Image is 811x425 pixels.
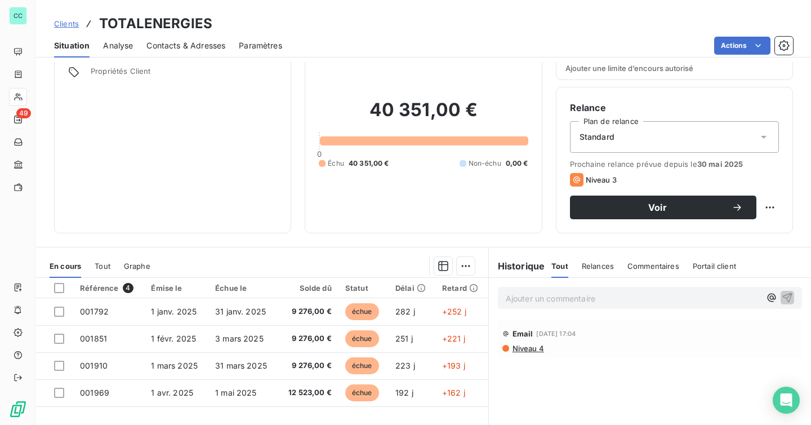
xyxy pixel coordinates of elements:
[395,361,415,370] span: 223 j
[151,361,198,370] span: 1 mars 2025
[239,40,282,51] span: Paramètres
[103,40,133,51] span: Analyse
[395,307,415,316] span: 282 j
[586,175,617,184] span: Niveau 3
[285,284,332,293] div: Solde dû
[328,158,344,169] span: Échu
[317,149,322,158] span: 0
[583,203,732,212] span: Voir
[345,384,379,401] span: échue
[697,160,743,169] span: 30 mai 2025
[151,307,197,316] span: 1 janv. 2025
[80,307,109,316] span: 001792
[489,259,545,273] h6: Historique
[536,330,576,337] span: [DATE] 17:04
[442,307,466,316] span: +252 j
[80,283,137,293] div: Référence
[345,303,379,320] span: échue
[151,388,193,397] span: 1 avr. 2025
[151,284,202,293] div: Émise le
[442,388,465,397] span: +162 j
[54,18,79,29] a: Clients
[285,333,332,344] span: 9 276,00 €
[80,334,107,343] span: 001851
[551,262,568,271] span: Tout
[442,361,465,370] span: +193 j
[395,284,429,293] div: Délai
[54,19,79,28] span: Clients
[565,64,693,73] span: Ajouter une limite d’encours autorisé
[215,361,267,370] span: 31 mars 2025
[570,160,779,169] span: Prochaine relance prévue depuis le
[714,37,770,55] button: Actions
[50,262,81,271] span: En cours
[513,329,533,338] span: Email
[80,361,108,370] span: 001910
[95,262,110,271] span: Tout
[582,262,614,271] span: Relances
[215,388,257,397] span: 1 mai 2025
[215,334,264,343] span: 3 mars 2025
[469,158,501,169] span: Non-échu
[442,334,465,343] span: +221 j
[395,334,413,343] span: 251 j
[16,108,31,118] span: 49
[693,262,736,271] span: Portail client
[151,334,196,343] span: 1 févr. 2025
[570,196,756,219] button: Voir
[349,158,389,169] span: 40 351,00 €
[215,307,266,316] span: 31 janv. 2025
[285,306,332,317] span: 9 276,00 €
[215,284,271,293] div: Échue le
[123,283,133,293] span: 4
[99,14,212,34] h3: TOTALENERGIES
[580,131,614,143] span: Standard
[124,262,150,271] span: Graphe
[91,67,277,82] span: Propriétés Client
[395,388,413,397] span: 192 j
[285,387,332,399] span: 12 523,00 €
[80,388,109,397] span: 001969
[442,284,482,293] div: Retard
[9,400,27,418] img: Logo LeanPay
[54,40,90,51] span: Situation
[9,7,27,25] div: CC
[345,330,379,347] span: échue
[511,344,544,353] span: Niveau 4
[146,40,225,51] span: Contacts & Adresses
[773,387,800,414] div: Open Intercom Messenger
[345,357,379,374] span: échue
[319,99,528,132] h2: 40 351,00 €
[570,101,779,114] h6: Relance
[285,360,332,371] span: 9 276,00 €
[345,284,382,293] div: Statut
[506,158,528,169] span: 0,00 €
[627,262,679,271] span: Commentaires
